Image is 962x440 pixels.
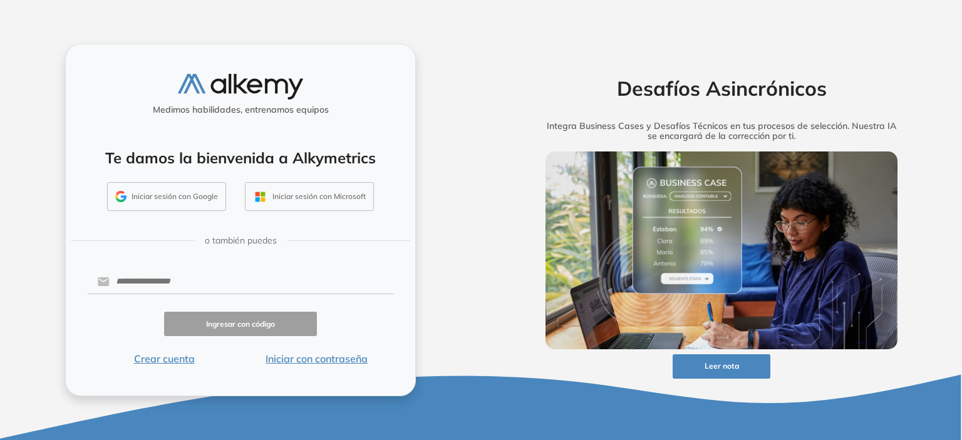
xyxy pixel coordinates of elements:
[245,182,374,211] button: Iniciar sesión con Microsoft
[526,76,917,100] h2: Desafíos Asincrónicos
[178,74,303,100] img: logo-alkemy
[115,191,127,202] img: GMAIL_ICON
[253,190,267,204] img: OUTLOOK_ICON
[82,149,399,167] h4: Te damos la bienvenida a Alkymetrics
[205,234,277,247] span: o también puedes
[899,380,962,440] iframe: Chat Widget
[673,354,770,379] button: Leer nota
[546,151,897,349] img: img-more-info
[107,182,226,211] button: Iniciar sesión con Google
[526,121,917,142] h5: Integra Business Cases y Desafíos Técnicos en tus procesos de selección. Nuestra IA se encargará ...
[71,105,410,115] h5: Medimos habilidades, entrenamos equipos
[240,351,393,366] button: Iniciar con contraseña
[88,351,240,366] button: Crear cuenta
[164,312,317,336] button: Ingresar con código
